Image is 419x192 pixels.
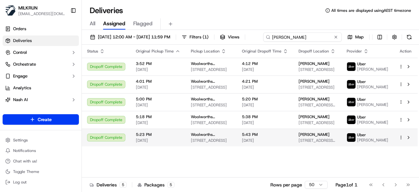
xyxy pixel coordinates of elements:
[355,34,364,40] span: Map
[357,84,388,90] span: [PERSON_NAME]
[357,120,388,125] span: [PERSON_NAME]
[299,102,336,108] span: [STREET_ADDRESS][PERSON_NAME]
[3,167,79,176] button: Toggle Theme
[13,148,36,153] span: Notifications
[347,62,355,71] img: uber-new-logo.jpeg
[357,102,388,107] span: [PERSON_NAME]
[399,49,412,54] div: Action
[357,138,388,143] span: [PERSON_NAME]
[13,109,45,115] span: Product Catalog
[242,138,288,143] span: [DATE]
[3,24,79,34] a: Orders
[347,133,355,142] img: uber-new-logo.jpeg
[242,67,288,72] span: [DATE]
[191,67,231,72] span: [STREET_ADDRESS]
[242,79,288,84] span: 4:21 PM
[357,97,366,102] span: Uber
[13,38,32,44] span: Deliveries
[242,85,288,90] span: [DATE]
[357,115,366,120] span: Uber
[13,50,27,55] span: Control
[242,96,288,102] span: 5:20 PM
[242,61,288,66] span: 4:12 PM
[405,32,414,42] button: Refresh
[357,61,366,67] span: Uber
[136,102,180,108] span: [DATE]
[191,96,231,102] span: Woolworths Supermarket [GEOGRAPHIC_DATA] - [GEOGRAPHIC_DATA]
[347,80,355,89] img: uber-new-logo.jpeg
[299,120,336,125] span: [STREET_ADDRESS]
[299,138,336,143] span: [STREET_ADDRESS][PERSON_NAME][PERSON_NAME]
[136,67,180,72] span: [DATE]
[13,159,37,164] span: Chat with us!
[299,61,330,66] span: [PERSON_NAME]
[13,97,28,103] span: Nash AI
[136,61,180,66] span: 3:52 PM
[98,34,170,40] span: [DATE] 12:00 AM - [DATE] 11:59 PM
[299,79,330,84] span: [PERSON_NAME]
[136,114,180,119] span: 5:18 PM
[299,49,329,54] span: Dropoff Location
[228,34,239,40] span: Views
[190,34,209,40] span: Filters
[299,67,336,72] span: [STREET_ADDRESS]
[217,32,242,42] button: Views
[242,120,288,125] span: [DATE]
[357,67,388,72] span: [PERSON_NAME]
[242,102,288,108] span: [DATE]
[191,79,231,84] span: Woolworths Supermarket [GEOGRAPHIC_DATA] - [GEOGRAPHIC_DATA]
[90,20,95,28] span: All
[203,34,209,40] span: ( 1 )
[347,49,362,54] span: Provider
[299,132,330,137] span: [PERSON_NAME]
[3,59,79,70] button: Orchestrate
[13,138,28,143] span: Settings
[13,26,26,32] span: Orders
[191,102,231,108] span: [STREET_ADDRESS]
[191,49,220,54] span: Pickup Location
[133,20,153,28] span: Flagged
[357,79,366,84] span: Uber
[119,182,127,188] div: 5
[103,20,125,28] span: Assigned
[90,5,123,16] h1: Deliveries
[331,8,411,13] span: All times are displayed using AEST timezone
[3,106,79,117] a: Product Catalog
[242,49,282,54] span: Original Dropoff Time
[263,32,342,42] input: Type to search
[347,98,355,106] img: uber-new-logo.jpeg
[87,32,173,42] button: [DATE] 12:00 AM - [DATE] 11:59 PM
[347,116,355,124] img: uber-new-logo.jpeg
[136,120,180,125] span: [DATE]
[136,138,180,143] span: [DATE]
[191,85,231,90] span: [STREET_ADDRESS]
[13,61,36,67] span: Orchestrate
[18,11,65,16] button: [EMAIL_ADDRESS][DOMAIN_NAME]
[167,182,174,188] div: 5
[13,169,39,174] span: Toggle Theme
[18,5,38,11] button: MILKRUN
[299,114,330,119] span: [PERSON_NAME]
[136,132,180,137] span: 5:23 PM
[13,73,27,79] span: Engage
[336,181,357,188] div: Page 1 of 1
[136,96,180,102] span: 5:00 PM
[299,85,336,90] span: [STREET_ADDRESS]
[38,116,52,123] span: Create
[5,5,16,16] img: MILKRUN
[90,181,127,188] div: Deliveries
[242,114,288,119] span: 5:38 PM
[3,71,79,81] button: Engage
[3,157,79,166] button: Chat with us!
[136,85,180,90] span: [DATE]
[344,32,367,42] button: Map
[3,83,79,93] a: Analytics
[136,79,180,84] span: 4:01 PM
[13,85,31,91] span: Analytics
[270,181,302,188] p: Rows per page
[3,95,79,105] button: Nash AI
[137,181,174,188] div: Packages
[136,49,174,54] span: Original Pickup Time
